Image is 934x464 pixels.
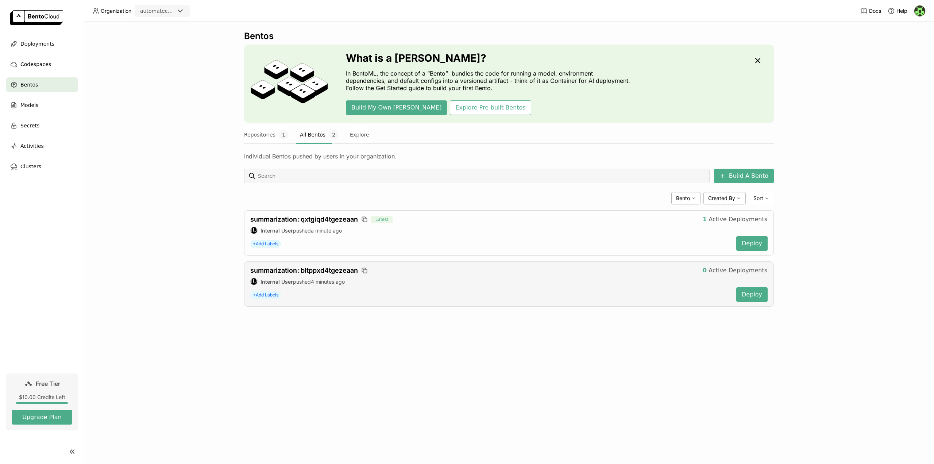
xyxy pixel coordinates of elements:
[260,227,293,234] strong: Internal User
[12,410,72,425] button: Upgrade Plan
[298,215,300,223] span: :
[12,394,72,400] div: $10.00 Credits Left
[703,267,707,274] strong: 0
[250,60,328,108] img: cover onboarding
[709,267,767,274] span: Active Deployments
[101,8,131,14] span: Organization
[257,170,707,182] input: Search
[709,216,767,223] span: Active Deployments
[697,212,773,227] button: 1Active Deployments
[140,7,174,15] div: automatechrobotik
[896,8,907,14] span: Help
[250,291,281,299] span: +Add Labels
[251,227,257,234] div: IU
[244,31,774,42] div: Bentos
[346,70,634,92] p: In BentoML, the concept of a “Bento” bundles the code for running a model, environment dependenci...
[260,279,293,285] strong: Internal User
[346,100,447,115] button: Build My Own [PERSON_NAME]
[6,373,78,430] a: Free Tier$10.00 Credits LeftUpgrade Plan
[329,130,338,139] span: 2
[697,263,773,278] button: 0Active Deployments
[20,162,41,171] span: Clusters
[346,52,634,64] h3: What is a [PERSON_NAME]?
[20,101,38,110] span: Models
[311,279,345,285] span: 4 minutes ago
[371,216,393,223] span: Latest
[6,57,78,72] a: Codespaces
[6,139,78,153] a: Activities
[6,37,78,51] a: Deployments
[244,153,774,160] div: Individual Bentos pushed by users in your organization.
[6,98,78,112] a: Models
[736,236,768,251] button: Deploy
[300,126,338,144] button: All Bentos
[714,169,774,183] button: Build A Bento
[250,227,258,234] div: Internal User
[250,278,730,285] div: pushed
[175,8,176,15] input: Selected automatechrobotik.
[244,126,288,144] button: Repositories
[36,380,60,387] span: Free Tier
[298,266,300,274] span: :
[450,100,531,115] button: Explore Pre-built Bentos
[250,278,258,285] div: Internal User
[753,195,763,202] span: Sort
[860,7,881,15] a: Docs
[250,227,730,234] div: pushed
[350,126,369,144] button: Explore
[888,7,907,15] div: Help
[251,278,257,285] div: IU
[250,215,358,223] span: summarization qxtgiqd4tgezeaan
[676,195,690,202] span: Bento
[311,227,342,234] span: a minute ago
[869,8,881,14] span: Docs
[708,195,735,202] span: Created By
[6,159,78,174] a: Clusters
[250,266,358,275] a: summarization:bltppxd4tgezeaan
[6,77,78,92] a: Bentos
[250,215,358,223] a: summarization:qxtgiqd4tgezeaan
[736,287,768,302] button: Deploy
[20,80,38,89] span: Bentos
[703,192,746,204] div: Created By
[20,39,54,48] span: Deployments
[914,5,925,16] img: Maxime Gagné
[671,192,700,204] div: Bento
[250,240,281,248] span: +Add Labels
[703,216,707,223] strong: 1
[20,121,39,130] span: Secrets
[749,192,774,204] div: Sort
[6,118,78,133] a: Secrets
[10,10,63,25] img: logo
[20,142,44,150] span: Activities
[20,60,51,69] span: Codespaces
[250,266,358,274] span: summarization bltppxd4tgezeaan
[279,130,288,139] span: 1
